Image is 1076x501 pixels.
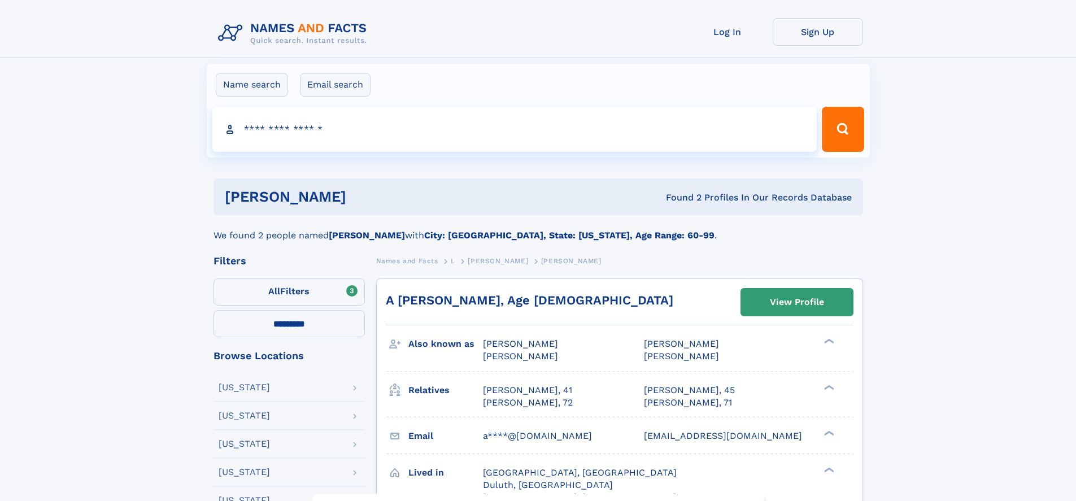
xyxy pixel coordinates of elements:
[214,351,365,361] div: Browse Locations
[214,278,365,306] label: Filters
[451,257,455,265] span: L
[483,480,613,490] span: Duluth, [GEOGRAPHIC_DATA]
[644,384,735,397] a: [PERSON_NAME], 45
[483,397,573,409] a: [PERSON_NAME], 72
[408,463,483,482] h3: Lived in
[821,384,835,391] div: ❯
[483,351,558,361] span: [PERSON_NAME]
[424,230,715,241] b: City: [GEOGRAPHIC_DATA], State: [US_STATE], Age Range: 60-99
[644,397,732,409] a: [PERSON_NAME], 71
[773,18,863,46] a: Sign Up
[216,73,288,97] label: Name search
[483,467,677,478] span: [GEOGRAPHIC_DATA], [GEOGRAPHIC_DATA]
[376,254,438,268] a: Names and Facts
[214,215,863,242] div: We found 2 people named with .
[821,338,835,345] div: ❯
[451,254,455,268] a: L
[300,73,371,97] label: Email search
[408,426,483,446] h3: Email
[329,230,405,241] b: [PERSON_NAME]
[268,286,280,297] span: All
[219,411,270,420] div: [US_STATE]
[219,439,270,448] div: [US_STATE]
[644,351,719,361] span: [PERSON_NAME]
[483,338,558,349] span: [PERSON_NAME]
[468,257,528,265] span: [PERSON_NAME]
[212,107,817,152] input: search input
[541,257,602,265] span: [PERSON_NAME]
[682,18,773,46] a: Log In
[219,383,270,392] div: [US_STATE]
[219,468,270,477] div: [US_STATE]
[408,381,483,400] h3: Relatives
[822,107,864,152] button: Search Button
[468,254,528,268] a: [PERSON_NAME]
[644,430,802,441] span: [EMAIL_ADDRESS][DOMAIN_NAME]
[225,190,506,204] h1: [PERSON_NAME]
[821,466,835,473] div: ❯
[821,429,835,437] div: ❯
[408,334,483,354] h3: Also known as
[770,289,824,315] div: View Profile
[644,338,719,349] span: [PERSON_NAME]
[214,18,376,49] img: Logo Names and Facts
[483,384,572,397] a: [PERSON_NAME], 41
[386,293,673,307] a: A [PERSON_NAME], Age [DEMOGRAPHIC_DATA]
[506,191,852,204] div: Found 2 Profiles In Our Records Database
[214,256,365,266] div: Filters
[741,289,853,316] a: View Profile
